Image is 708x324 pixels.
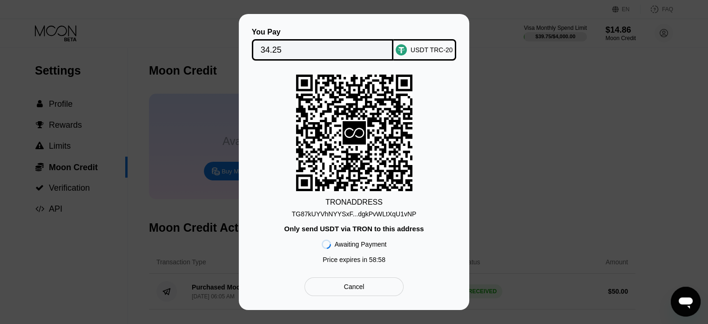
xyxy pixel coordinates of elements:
[369,256,385,263] span: 58 : 58
[292,207,417,218] div: TG87kUYVhNYYSxF...dgkPvWLtXqU1vNP
[411,46,453,54] div: USDT TRC-20
[335,241,387,248] div: Awaiting Payment
[671,287,701,317] iframe: Schaltfläche zum Öffnen des Messaging-Fensters
[252,28,394,36] div: You Pay
[253,28,455,61] div: You PayUSDT TRC-20
[323,256,385,263] div: Price expires in
[344,283,364,291] div: Cancel
[325,198,383,207] div: TRON ADDRESS
[284,225,424,233] div: Only send USDT via TRON to this address
[304,277,404,296] div: Cancel
[292,210,417,218] div: TG87kUYVhNYYSxF...dgkPvWLtXqU1vNP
